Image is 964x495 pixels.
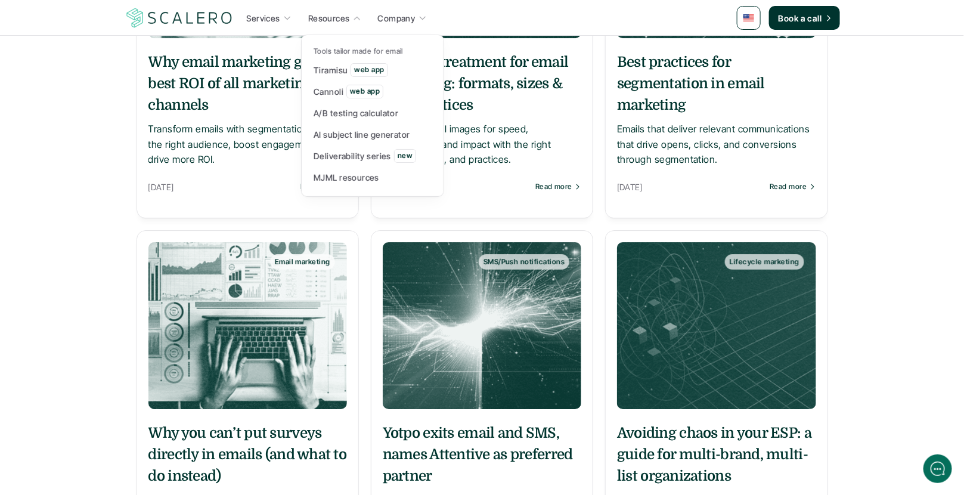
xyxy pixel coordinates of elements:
p: MJML resources [314,171,379,184]
p: Tools tailor made for email [314,47,403,55]
a: Email marketing [148,242,347,409]
p: Transform emails with segmentation: target the right audience, boost engagement, and drive more ROI. [148,122,347,168]
img: Created with Sora [617,242,816,409]
a: Read more [535,182,581,191]
iframe: gist-messenger-bubble-iframe [923,454,952,483]
span: New conversation [77,165,143,175]
h1: Hi! Welcome to Scalero. [18,58,221,77]
h5: Why email marketing gets the best ROI of all marketing channels [148,51,347,116]
p: web app [355,66,385,74]
p: Read more [770,182,807,191]
a: Tiramisuweb app [310,59,435,81]
a: Cannoliweb app [310,81,435,102]
h5: Why you can’t put surveys directly in emails (and what to do instead) [148,422,347,487]
a: MJML resources [310,166,435,188]
a: AI subject line generator [310,123,435,145]
p: Read more [535,182,572,191]
p: Email marketing [275,258,330,266]
a: Best practices for segmentation in email marketingEmails that deliver relevant communications tha... [617,51,816,168]
h5: Best practices for segmentation in email marketing [617,51,816,116]
p: web app [350,87,380,95]
a: Read more [770,182,816,191]
p: [DATE] [617,180,764,194]
a: SMS/Push notifications [383,242,581,409]
p: Cannoli [314,85,343,98]
img: Scalero company logo [125,7,234,29]
h5: Yotpo exits email and SMS, names Attentive as preferred partner [383,422,581,487]
a: Created with SoraLifecycle marketing [617,242,816,409]
a: Imagery treatment for email marketing: formats, sizes & best practicesOptimize email images for s... [383,51,581,168]
p: Lifecycle marketing [730,258,799,266]
p: [DATE] [383,180,529,194]
p: Resources [308,11,350,24]
p: Deliverability series [314,150,391,162]
p: Emails that deliver relevant communications that drive opens, clicks, and conversions through seg... [617,122,816,168]
p: new [398,151,413,160]
h5: Imagery treatment for email marketing: formats, sizes & best practices [383,51,581,116]
p: AI subject line generator [314,128,410,141]
button: New conversation [18,158,220,182]
span: We run on Gist [100,417,151,425]
a: Book a call [769,6,840,30]
h5: Avoiding chaos in your ESP: a guide for multi-brand, multi-list organizations [617,422,816,487]
a: Deliverability seriesnew [310,145,435,166]
p: Book a call [779,12,822,24]
h2: Let us know if we can help with lifecycle marketing. [18,79,221,137]
p: Services [247,12,280,24]
p: SMS/Push notifications [483,258,565,266]
p: Company [378,12,416,24]
p: Optimize email images for speed, deliverability, and impact with the right formats, sizes, and pr... [383,122,581,168]
p: A/B testing calculator [314,107,398,119]
p: [DATE] [148,180,295,194]
p: Tiramisu [314,64,348,76]
a: Why email marketing gets the best ROI of all marketing channelsTransform emails with segmentation... [148,51,347,168]
a: A/B testing calculator [310,102,435,123]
